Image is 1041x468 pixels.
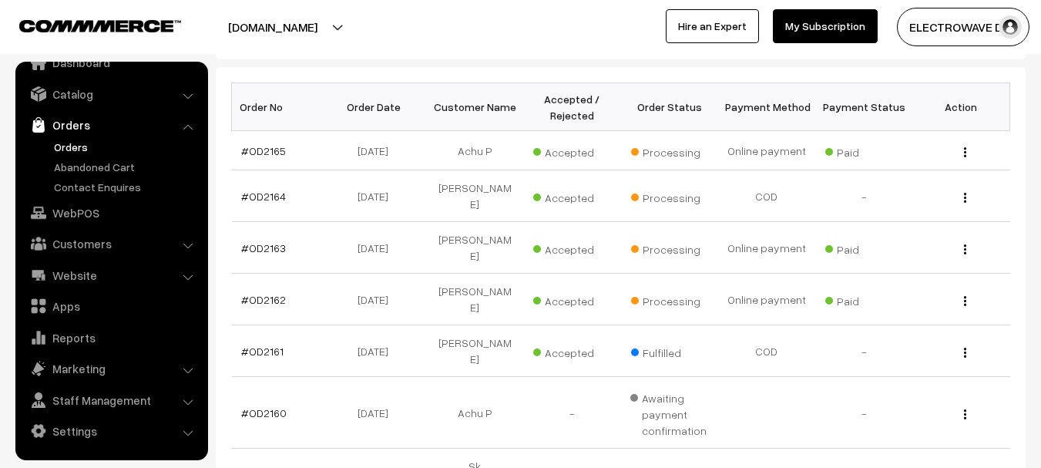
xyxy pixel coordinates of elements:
img: Menu [964,409,966,419]
span: Accepted [533,341,610,361]
td: Achu P [426,377,523,449]
td: [PERSON_NAME] [426,170,523,222]
th: Order Date [329,83,426,131]
th: Customer Name [426,83,523,131]
a: #OD2165 [241,144,286,157]
a: Website [19,261,203,289]
td: Online payment [718,222,815,274]
th: Order Status [621,83,718,131]
a: Hire an Expert [666,9,759,43]
td: - [815,325,912,377]
td: [DATE] [329,131,426,170]
span: Accepted [533,237,610,258]
td: COD [718,325,815,377]
td: Online payment [718,131,815,170]
td: COD [718,170,815,222]
span: Accepted [533,140,610,160]
img: user [999,15,1022,39]
td: [PERSON_NAME] [426,222,523,274]
td: Online payment [718,274,815,325]
td: [DATE] [329,325,426,377]
a: Dashboard [19,49,203,76]
td: - [523,377,620,449]
td: Achu P [426,131,523,170]
th: Payment Method [718,83,815,131]
span: Awaiting payment confirmation [630,386,709,439]
td: [DATE] [329,274,426,325]
th: Action [912,83,1009,131]
a: #OD2162 [241,293,286,306]
td: - [815,170,912,222]
span: Processing [631,186,708,206]
img: Menu [964,193,966,203]
span: Processing [631,140,708,160]
th: Payment Status [815,83,912,131]
a: #OD2161 [241,345,284,358]
img: COMMMERCE [19,20,181,32]
a: Customers [19,230,203,258]
span: Paid [825,140,902,160]
td: [DATE] [329,222,426,274]
a: #OD2160 [241,406,287,419]
td: - [815,377,912,449]
a: Contact Enquires [50,179,203,195]
img: Menu [964,244,966,254]
span: Processing [631,289,708,309]
span: Paid [825,237,902,258]
a: Orders [50,139,203,155]
span: Fulfilled [631,341,708,361]
a: WebPOS [19,199,203,227]
a: Catalog [19,80,203,108]
a: Abandoned Cart [50,159,203,175]
a: COMMMERCE [19,15,154,34]
span: Accepted [533,186,610,206]
a: Apps [19,292,203,320]
a: My Subscription [773,9,878,43]
span: Accepted [533,289,610,309]
img: Menu [964,348,966,358]
button: ELECTROWAVE DE… [897,8,1029,46]
span: Processing [631,237,708,258]
button: [DOMAIN_NAME] [174,8,371,46]
td: [DATE] [329,170,426,222]
th: Accepted / Rejected [523,83,620,131]
a: Marketing [19,355,203,382]
th: Order No [232,83,329,131]
a: Orders [19,111,203,139]
td: [PERSON_NAME] [426,325,523,377]
a: Settings [19,417,203,445]
td: [DATE] [329,377,426,449]
a: #OD2164 [241,190,286,203]
span: Paid [825,289,902,309]
td: [PERSON_NAME] [426,274,523,325]
a: Staff Management [19,386,203,414]
a: Reports [19,324,203,352]
img: Menu [964,296,966,306]
a: #OD2163 [241,241,286,254]
img: Menu [964,147,966,157]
